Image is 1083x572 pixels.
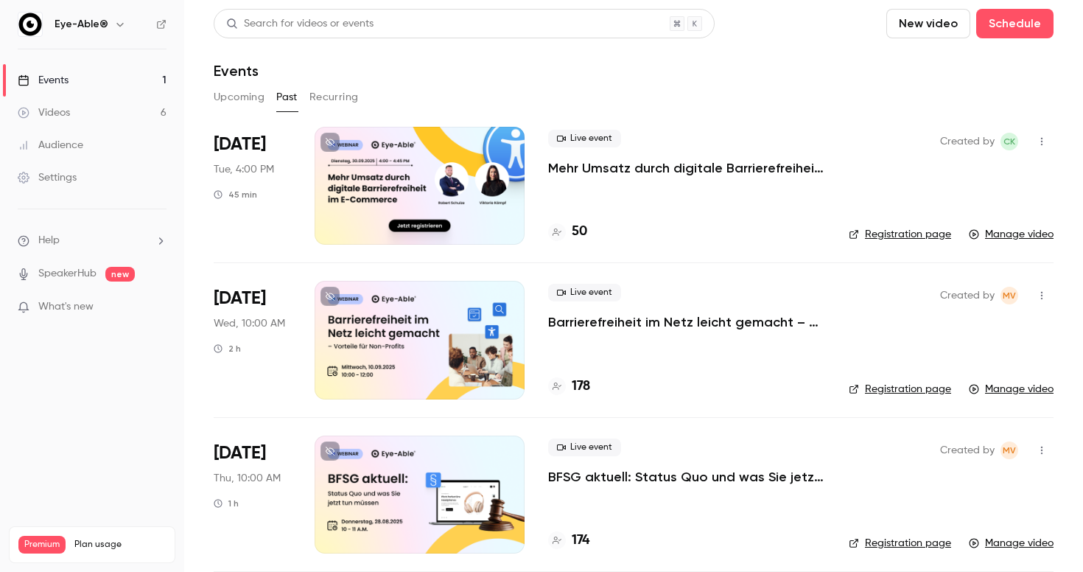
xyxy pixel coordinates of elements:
[849,227,951,242] a: Registration page
[214,471,281,486] span: Thu, 10:00 AM
[214,281,291,399] div: Sep 10 Wed, 10:00 AM (Europe/Berlin)
[1003,287,1016,304] span: MV
[1000,287,1018,304] span: Mahdalena Varchenko
[1000,442,1018,459] span: Mahdalena Varchenko
[886,9,970,38] button: New video
[548,159,825,177] a: Mehr Umsatz durch digitale Barrierefreiheit im E-Commerce
[548,377,590,397] a: 178
[18,536,66,554] span: Premium
[548,222,587,242] a: 50
[548,313,825,331] a: Barrierefreiheit im Netz leicht gemacht – Vorteile für Non-Profits
[226,16,374,32] div: Search for videos or events
[940,442,995,459] span: Created by
[976,9,1054,38] button: Schedule
[940,133,995,150] span: Created by
[18,73,69,88] div: Events
[214,133,266,156] span: [DATE]
[18,138,83,153] div: Audience
[940,287,995,304] span: Created by
[214,442,266,465] span: [DATE]
[214,287,266,310] span: [DATE]
[849,536,951,551] a: Registration page
[548,531,589,551] a: 174
[214,62,259,80] h1: Events
[38,299,94,315] span: What's new
[548,468,825,486] a: BFSG aktuell: Status Quo und was Sie jetzt tun müssen
[548,439,621,456] span: Live event
[548,284,621,301] span: Live event
[74,539,166,551] span: Plan usage
[969,382,1054,397] a: Manage video
[18,13,42,36] img: Eye-Able®
[276,86,298,109] button: Past
[214,189,257,200] div: 45 min
[38,233,60,248] span: Help
[309,86,359,109] button: Recurring
[214,127,291,245] div: Sep 30 Tue, 4:00 PM (Europe/Berlin)
[38,266,97,282] a: SpeakerHub
[572,222,587,242] h4: 50
[572,377,590,397] h4: 178
[18,170,77,185] div: Settings
[548,130,621,147] span: Live event
[214,316,285,331] span: Wed, 10:00 AM
[1003,133,1015,150] span: CK
[105,267,135,282] span: new
[214,343,241,355] div: 2 h
[1000,133,1018,150] span: Carolin Kaulfersch
[55,17,108,32] h6: Eye-Able®
[214,162,274,177] span: Tue, 4:00 PM
[572,531,589,551] h4: 174
[214,86,264,109] button: Upcoming
[214,498,239,509] div: 1 h
[969,536,1054,551] a: Manage video
[18,105,70,120] div: Videos
[214,436,291,554] div: Aug 28 Thu, 10:00 AM (Europe/Berlin)
[18,233,167,248] li: help-dropdown-opener
[849,382,951,397] a: Registration page
[149,301,167,314] iframe: Noticeable Trigger
[1003,442,1016,459] span: MV
[969,227,1054,242] a: Manage video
